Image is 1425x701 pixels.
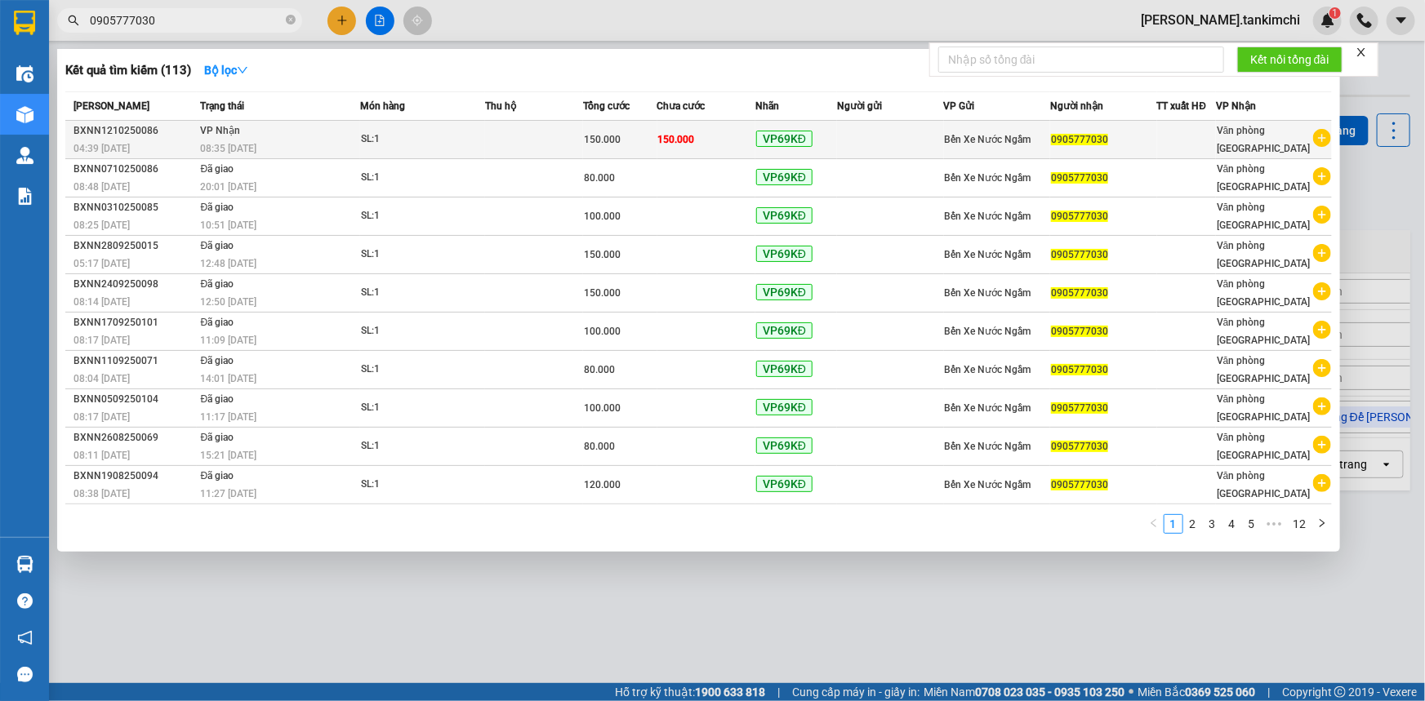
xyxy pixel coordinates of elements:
[756,437,813,454] span: VP69KĐ
[201,411,257,423] span: 11:17 [DATE]
[201,317,234,328] span: Đã giao
[361,131,483,149] div: SL: 1
[756,322,813,339] span: VP69KĐ
[945,211,1031,222] span: Bến Xe Nước Ngầm
[1051,441,1108,452] span: 0905777030
[584,249,621,260] span: 150.000
[73,373,130,384] span: 08:04 [DATE]
[658,134,695,145] span: 150.000
[73,258,130,269] span: 05:17 [DATE]
[1204,515,1222,533] a: 3
[945,326,1031,337] span: Bến Xe Nước Ngầm
[1356,47,1367,58] span: close
[1222,514,1242,534] li: 4
[73,296,130,308] span: 08:14 [DATE]
[1313,282,1331,300] span: plus-circle
[73,468,196,485] div: BXNN1908250094
[73,220,130,231] span: 08:25 [DATE]
[584,172,615,184] span: 80.000
[1288,514,1312,534] li: 12
[1262,514,1288,534] li: Next 5 Pages
[1217,125,1311,154] span: Văn phòng [GEOGRAPHIC_DATA]
[756,246,813,262] span: VP69KĐ
[73,237,196,255] div: BXNN2809250015
[584,364,615,375] span: 80.000
[201,355,234,366] span: Đã giao
[361,284,483,302] div: SL: 1
[756,361,813,377] span: VP69KĐ
[1243,515,1261,533] a: 5
[756,284,813,300] span: VP69KĐ
[657,100,706,112] span: Chưa cước
[583,100,630,112] span: Tổng cước
[1144,514,1164,534] button: left
[1051,364,1108,375] span: 0905777030
[945,249,1031,260] span: Bến Xe Nước Ngầm
[73,143,130,154] span: 04:39 [DATE]
[1217,278,1311,308] span: Văn phòng [GEOGRAPHIC_DATA]
[361,322,483,340] div: SL: 1
[201,335,257,346] span: 11:09 [DATE]
[485,100,516,112] span: Thu hộ
[1289,515,1311,533] a: 12
[16,65,33,82] img: warehouse-icon
[1250,51,1329,69] span: Kết nối tổng đài
[73,181,130,193] span: 08:48 [DATE]
[1313,359,1331,377] span: plus-circle
[1203,514,1222,534] li: 3
[201,163,234,175] span: Đã giao
[237,64,248,76] span: down
[201,432,234,443] span: Đã giao
[201,202,234,213] span: Đã giao
[201,240,234,251] span: Đã giao
[361,169,483,187] div: SL: 1
[1237,47,1343,73] button: Kết nối tổng đài
[584,211,621,222] span: 100.000
[360,100,405,112] span: Món hàng
[361,437,483,455] div: SL: 1
[1183,514,1203,534] li: 2
[201,296,257,308] span: 12:50 [DATE]
[201,393,234,405] span: Đã giao
[1051,326,1108,337] span: 0905777030
[1313,474,1331,492] span: plus-circle
[73,353,196,370] div: BXNN1109250071
[837,100,882,112] span: Người gửi
[756,207,813,224] span: VP69KĐ
[201,450,257,461] span: 15:21 [DATE]
[756,476,813,492] span: VP69KĐ
[201,470,234,481] span: Đã giao
[361,399,483,417] div: SL: 1
[945,402,1031,414] span: Bến Xe Nước Ngầm
[1313,129,1331,147] span: plus-circle
[584,326,621,337] span: 100.000
[1217,470,1311,499] span: Văn phòng [GEOGRAPHIC_DATA]
[14,11,35,35] img: logo-vxr
[68,15,79,26] span: search
[17,593,33,609] span: question-circle
[1223,515,1241,533] a: 4
[1313,244,1331,262] span: plus-circle
[16,106,33,123] img: warehouse-icon
[201,100,245,112] span: Trạng thái
[945,479,1031,490] span: Bến Xe Nước Ngầm
[73,199,196,216] div: BXNN0310250085
[361,207,483,225] div: SL: 1
[204,64,248,77] strong: Bộ lọc
[73,122,196,140] div: BXNN1210250086
[1051,479,1108,490] span: 0905777030
[1050,100,1103,112] span: Người nhận
[1184,515,1202,533] a: 2
[1149,518,1159,528] span: left
[938,47,1224,73] input: Nhập số tổng đài
[1313,397,1331,415] span: plus-circle
[201,181,257,193] span: 20:01 [DATE]
[16,556,33,573] img: warehouse-icon
[1312,514,1332,534] li: Next Page
[1144,514,1164,534] li: Previous Page
[1217,393,1311,423] span: Văn phòng [GEOGRAPHIC_DATA]
[1313,167,1331,185] span: plus-circle
[945,441,1031,452] span: Bến Xe Nước Ngầm
[1217,202,1311,231] span: Văn phòng [GEOGRAPHIC_DATA]
[1313,321,1331,339] span: plus-circle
